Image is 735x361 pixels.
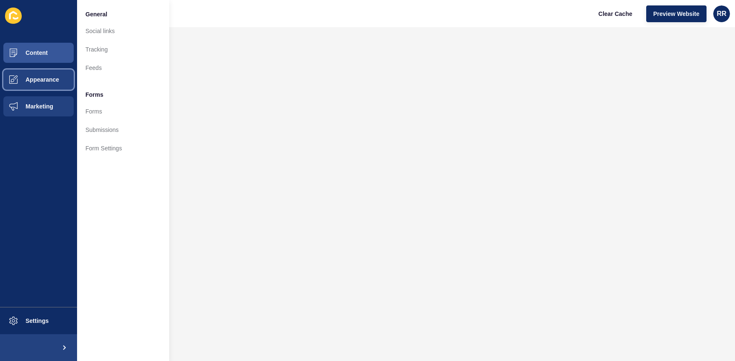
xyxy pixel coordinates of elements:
span: Preview Website [653,10,699,18]
span: Clear Cache [598,10,632,18]
a: Social links [77,22,169,40]
button: Clear Cache [591,5,640,22]
a: Form Settings [77,139,169,157]
span: RR [717,10,726,18]
span: General [85,10,107,18]
a: Feeds [77,59,169,77]
span: Forms [85,90,103,99]
button: Preview Website [646,5,707,22]
a: Tracking [77,40,169,59]
a: Submissions [77,121,169,139]
a: Forms [77,102,169,121]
